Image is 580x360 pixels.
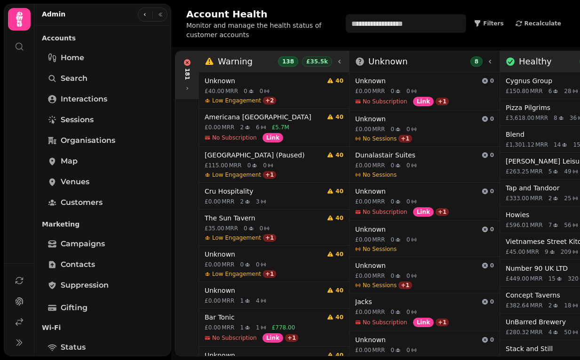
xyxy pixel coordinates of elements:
span: £0.00 [355,125,371,133]
a: Interactions [42,90,164,109]
span: £382.64 [506,302,529,309]
span: £115.00 [205,162,228,169]
span: No Subscription [363,319,407,326]
span: MRR [222,198,234,205]
p: Wi-Fi [42,319,164,336]
span: MRR [530,221,543,229]
span: Contacts [61,259,95,270]
span: MRR [526,248,539,256]
a: Venues [42,172,164,191]
span: 15 [548,275,556,282]
span: 0 [390,87,394,95]
span: 209 [561,248,572,256]
span: 0 [490,151,494,159]
span: £45.00 [506,248,525,256]
span: £0.00 [355,198,371,205]
h4: Unknown [205,250,323,259]
div: 181 [183,68,191,80]
span: 1 [256,324,260,331]
h4: Cru Hospitality [205,187,323,196]
h2: Admin [42,9,65,19]
span: 0 [490,298,494,305]
span: £3,618.00 [506,114,534,122]
span: 0 [406,346,410,354]
span: MRR [530,302,543,309]
div: [GEOGRAPHIC_DATA] (Paused)40£115.00MRR00Low Engagement+1 [199,147,349,183]
span: 320 [568,275,579,282]
div: £35.5k [302,56,332,67]
span: MRR [222,124,234,131]
span: Recalculate [524,21,561,26]
span: 2 [240,124,244,131]
span: £40.00 [205,87,224,95]
span: No Sessions [363,245,397,253]
p: Marketing [42,216,164,233]
span: 28 [564,87,571,95]
span: 0 [406,198,410,205]
span: 0 [247,162,251,169]
h4: Unknown [355,187,478,196]
a: Contacts [42,255,164,274]
a: Gifting [42,298,164,317]
span: Low Engagement [212,270,261,278]
span: 6 [548,87,552,95]
div: + 1 [263,270,276,278]
span: £449.00 [506,275,529,282]
span: 5 [548,168,552,175]
span: 0 [406,236,410,243]
a: Map [42,152,164,171]
span: Filters [483,21,503,26]
span: 40 [335,77,343,85]
span: Campaigns [61,238,105,250]
span: £35.00 [205,225,224,232]
span: 8 [554,114,557,122]
span: 0 [244,225,247,232]
span: 0 [260,225,263,232]
span: 0 [390,198,394,205]
div: + 2 [263,97,276,104]
div: Unknown40£40.00MRR00Low Engagement+2 [199,72,349,109]
span: £1,301.12 [506,141,534,149]
span: 0 [256,261,260,268]
div: Unknown40£0.00MRR00Low Engagement+1 [199,246,349,282]
button: Recalculate [511,18,565,29]
span: £0.00 [205,297,221,305]
span: 0 [390,236,394,243]
span: 0 [406,308,410,316]
span: MRR [225,225,238,232]
span: 0 [244,87,247,95]
div: + 1 [285,334,298,342]
span: MRR [372,87,385,95]
h4: Jacks [355,297,478,306]
h4: Unknown [355,76,478,86]
span: Link [266,335,279,341]
span: 1 [240,297,244,305]
div: Dunalastair Suites0£0.00MRR00No Sessions [350,147,500,183]
span: No Sessions [363,282,397,289]
div: + 1 [398,135,412,142]
span: 18 [564,302,571,309]
span: £778.00 [272,324,295,331]
span: No Subscription [212,334,257,342]
span: No Subscription [212,134,257,141]
a: Suppression [42,276,164,295]
a: Organisations [42,131,164,150]
div: Unknown40£0.00MRR14 [199,282,349,309]
span: 6 [256,124,260,131]
a: Campaigns [42,235,164,253]
span: 50 [564,329,571,336]
div: Unknown0£0.00MRR00No Sessions+1 [350,110,500,147]
h4: Unknown [205,76,323,86]
span: 40 [335,188,343,195]
span: Status [61,342,86,353]
span: MRR [372,125,385,133]
span: 0 [490,115,494,123]
span: 0 [390,125,394,133]
span: 0 [390,308,394,316]
a: Home [42,48,164,67]
span: Interactions [61,94,107,105]
div: + 1 [398,282,412,289]
div: + 1 [436,319,449,326]
div: Unknown0£0.00MRR00No Sessions [350,221,500,257]
span: 0 [406,272,410,280]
